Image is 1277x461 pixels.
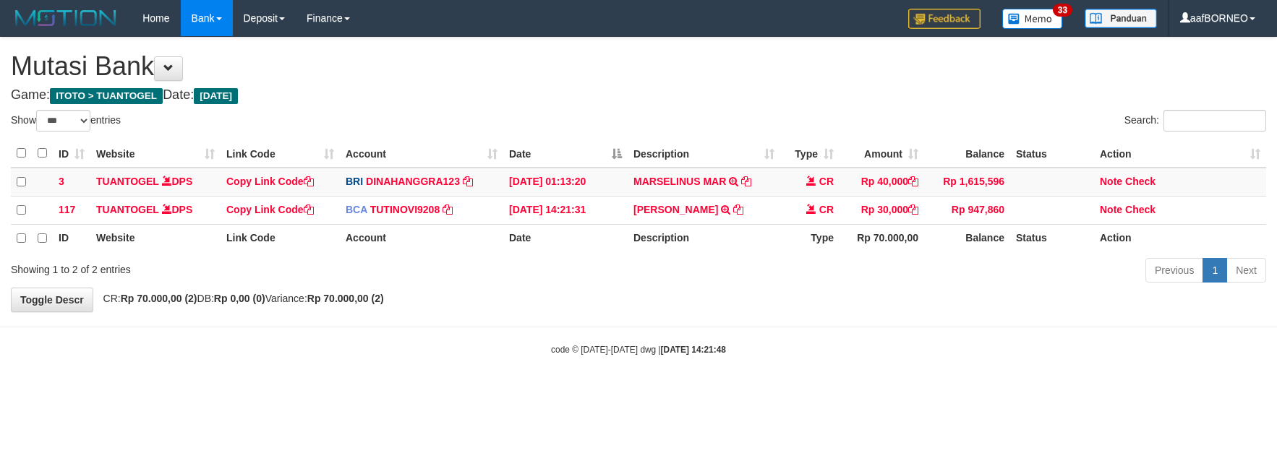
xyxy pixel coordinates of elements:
label: Show entries [11,110,121,132]
img: Feedback.jpg [908,9,981,29]
th: Action [1094,224,1266,252]
span: CR: DB: Variance: [96,293,384,304]
a: TUANTOGEL [96,204,159,215]
a: Copy EDI SUSANTO to clipboard [733,204,743,215]
a: Copy TUTINOVI9208 to clipboard [443,204,453,215]
span: BRI [346,176,363,187]
th: Description: activate to sort column ascending [628,139,780,168]
span: [DATE] [194,88,238,104]
h1: Mutasi Bank [11,52,1266,81]
span: BCA [346,204,367,215]
span: 33 [1053,4,1072,17]
a: [PERSON_NAME] [633,204,718,215]
img: Button%20Memo.svg [1002,9,1063,29]
a: Copy Rp 30,000 to clipboard [908,204,918,215]
a: Previous [1145,258,1203,283]
th: Type [780,224,840,252]
span: ITOTO > TUANTOGEL [50,88,163,104]
th: Balance [924,139,1010,168]
a: Copy MARSELINUS MAR to clipboard [741,176,751,187]
small: code © [DATE]-[DATE] dwg | [551,345,726,355]
a: Copy DINAHANGGRA123 to clipboard [463,176,473,187]
div: Showing 1 to 2 of 2 entries [11,257,521,277]
a: TUTINOVI9208 [370,204,440,215]
th: Website: activate to sort column ascending [90,139,221,168]
a: MARSELINUS MAR [633,176,726,187]
td: Rp 30,000 [840,196,924,224]
th: Website [90,224,221,252]
td: Rp 40,000 [840,168,924,197]
span: 117 [59,204,75,215]
span: CR [819,176,834,187]
th: Description [628,224,780,252]
strong: Rp 70.000,00 (2) [307,293,384,304]
a: Copy Link Code [226,176,314,187]
th: Account: activate to sort column ascending [340,139,503,168]
a: 1 [1203,258,1227,283]
span: 3 [59,176,64,187]
a: Note [1100,176,1122,187]
a: Toggle Descr [11,288,93,312]
td: [DATE] 01:13:20 [503,168,628,197]
td: DPS [90,196,221,224]
a: DINAHANGGRA123 [366,176,460,187]
th: ID [53,224,90,252]
th: Status [1010,139,1094,168]
td: Rp 1,615,596 [924,168,1010,197]
a: Note [1100,204,1122,215]
strong: Rp 70.000,00 (2) [121,293,197,304]
td: [DATE] 14:21:31 [503,196,628,224]
a: Copy Link Code [226,204,314,215]
strong: [DATE] 14:21:48 [661,345,726,355]
th: ID: activate to sort column ascending [53,139,90,168]
select: Showentries [36,110,90,132]
label: Search: [1124,110,1266,132]
th: Amount: activate to sort column ascending [840,139,924,168]
img: MOTION_logo.png [11,7,121,29]
th: Action: activate to sort column ascending [1094,139,1266,168]
input: Search: [1163,110,1266,132]
strong: Rp 0,00 (0) [214,293,265,304]
td: Rp 947,860 [924,196,1010,224]
th: Link Code: activate to sort column ascending [221,139,340,168]
th: Account [340,224,503,252]
th: Status [1010,224,1094,252]
th: Balance [924,224,1010,252]
a: Copy Rp 40,000 to clipboard [908,176,918,187]
a: TUANTOGEL [96,176,159,187]
th: Type: activate to sort column ascending [780,139,840,168]
span: CR [819,204,834,215]
td: DPS [90,168,221,197]
a: Check [1125,204,1156,215]
th: Date [503,224,628,252]
th: Rp 70.000,00 [840,224,924,252]
h4: Game: Date: [11,88,1266,103]
img: panduan.png [1085,9,1157,28]
th: Date: activate to sort column descending [503,139,628,168]
a: Check [1125,176,1156,187]
th: Link Code [221,224,340,252]
a: Next [1226,258,1266,283]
